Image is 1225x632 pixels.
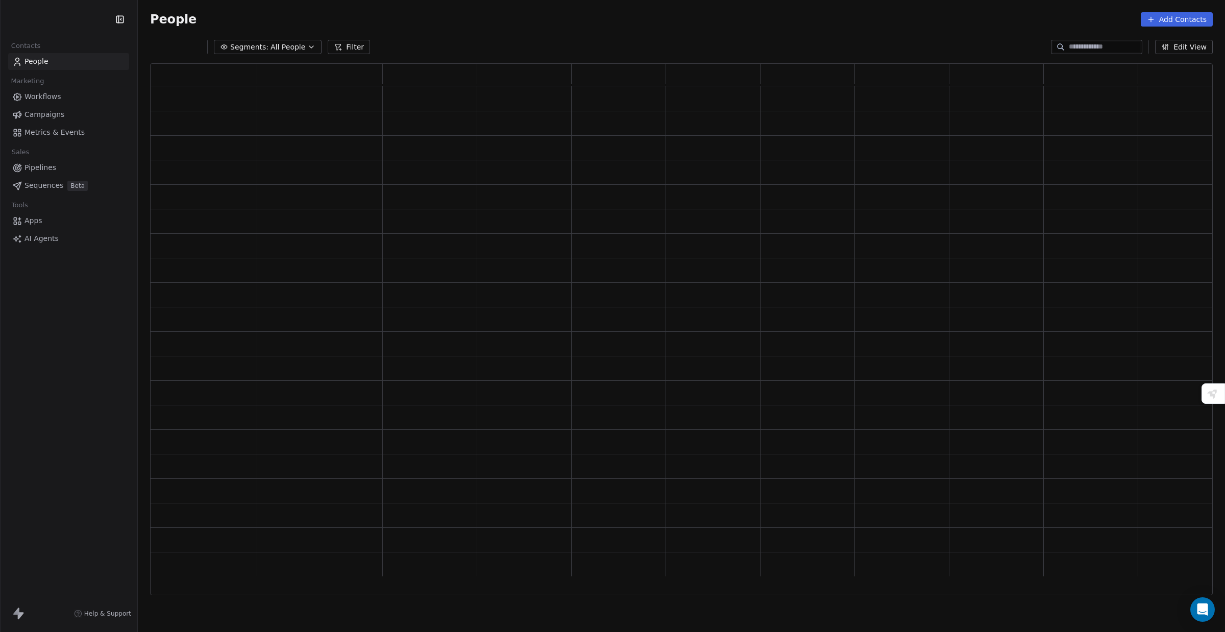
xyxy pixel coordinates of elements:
span: All People [271,42,305,53]
span: AI Agents [24,233,59,244]
span: Tools [7,198,32,213]
span: Pipelines [24,162,56,173]
span: Sales [7,144,34,160]
span: Apps [24,215,42,226]
span: Segments: [230,42,268,53]
a: Campaigns [8,106,129,123]
span: Marketing [7,74,48,89]
a: Pipelines [8,159,129,176]
a: SequencesBeta [8,177,129,194]
span: Beta [67,181,88,191]
span: Campaigns [24,109,64,120]
span: Workflows [24,91,61,102]
button: Add Contacts [1141,12,1213,27]
a: Metrics & Events [8,124,129,141]
span: Metrics & Events [24,127,85,138]
a: Workflows [8,88,129,105]
a: Help & Support [74,610,131,618]
button: Edit View [1155,40,1213,54]
a: People [8,53,129,70]
div: Open Intercom Messenger [1190,597,1215,622]
span: Contacts [7,38,45,54]
span: People [150,12,197,27]
a: AI Agents [8,230,129,247]
span: People [24,56,48,67]
span: Sequences [24,180,63,191]
button: Filter [328,40,370,54]
a: Apps [8,212,129,229]
span: Help & Support [84,610,131,618]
